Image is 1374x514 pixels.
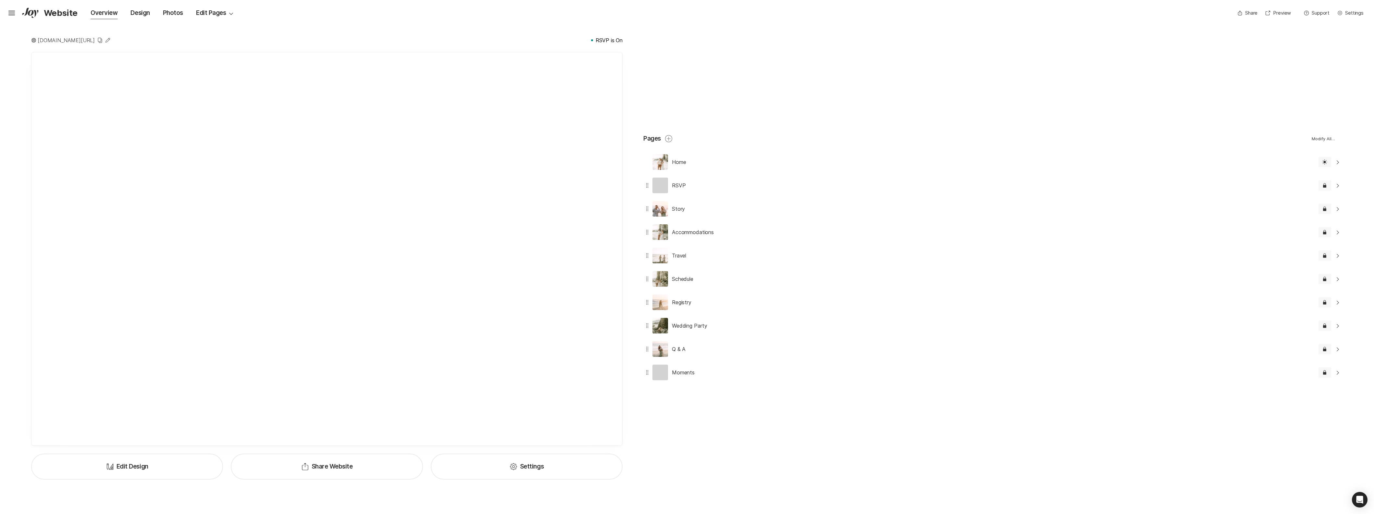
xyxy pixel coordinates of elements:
p: Moments [672,369,695,376]
p: [DOMAIN_NAME][URL] [38,36,95,44]
div: Edit Pages [196,8,235,18]
div: Open Intercom Messenger [1352,492,1368,508]
div: Design [130,8,150,18]
p: RSVP is On [596,36,623,44]
p: Schedule [672,275,693,283]
button: Support [1300,8,1333,18]
a: Settings [1333,8,1368,18]
div: Photos [163,8,183,18]
p: Website [44,8,78,18]
p: Travel [672,252,686,259]
a: Preview [1261,8,1295,18]
button: Share Website [231,454,423,480]
p: RSVP [672,182,686,189]
iframe: /cheastosamandcare?ctx=adminGuestSitePreview&feature.enableInlineEditing=true&feature.enableloadi... [31,52,622,446]
p: Registry [672,298,691,306]
a: Edit Design [31,454,223,480]
button: Share [1233,8,1261,18]
div: Overview [91,8,118,18]
p: Modify All… [1312,136,1335,142]
p: Accommodations [672,228,714,236]
p: Wedding Party [672,322,707,330]
p: Home [672,158,686,166]
p: Q & A [672,345,686,353]
a: Settings [431,454,623,480]
a: RSVP is On [591,36,623,44]
p: Pages [643,134,661,143]
p: Story [672,205,685,213]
